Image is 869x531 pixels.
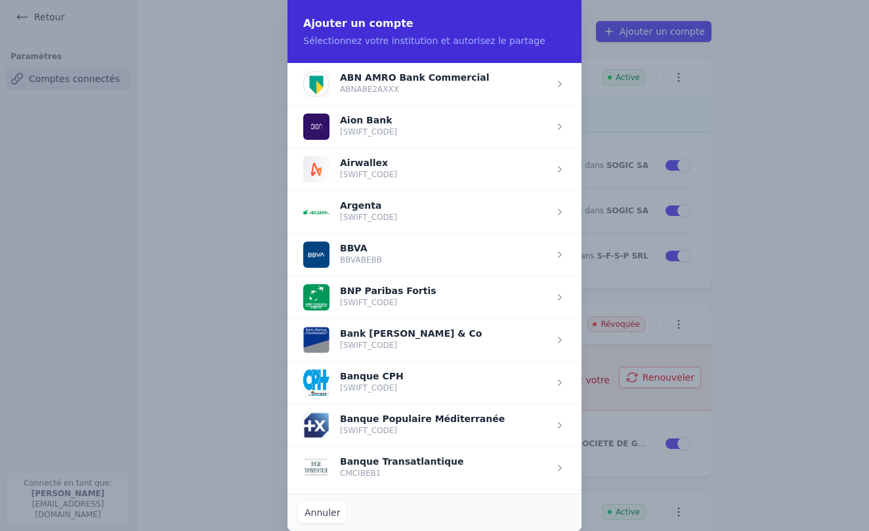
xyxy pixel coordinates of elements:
[303,242,382,268] button: BBVA BBVABEBB
[303,370,404,396] button: Banque CPH [SWIFT_CODE]
[340,329,482,337] p: Bank [PERSON_NAME] & Co
[340,287,436,295] p: BNP Paribas Fortis
[340,372,404,380] p: Banque CPH
[303,71,490,97] button: ABN AMRO Bank Commercial ABNABE2AXXX
[340,74,490,81] p: ABN AMRO Bank Commercial
[303,156,397,182] button: Airwallex [SWIFT_CODE]
[340,415,505,423] p: Banque Populaire Méditerranée
[303,114,397,140] button: Aion Bank [SWIFT_CODE]
[340,116,397,124] p: Aion Bank
[340,202,397,209] p: Argenta
[303,34,566,47] p: Sélectionnez votre institution et autorisez le partage
[303,284,436,310] button: BNP Paribas Fortis [SWIFT_CODE]
[298,502,347,523] button: Annuler
[340,457,463,465] p: Banque Transatlantique
[340,159,397,167] p: Airwallex
[303,327,482,353] button: Bank [PERSON_NAME] & Co [SWIFT_CODE]
[303,412,505,438] button: Banque Populaire Méditerranée [SWIFT_CODE]
[340,244,382,252] p: BBVA
[303,455,463,481] button: Banque Transatlantique CMCIBEB1
[303,199,397,225] button: Argenta [SWIFT_CODE]
[303,16,566,32] h2: Ajouter un compte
